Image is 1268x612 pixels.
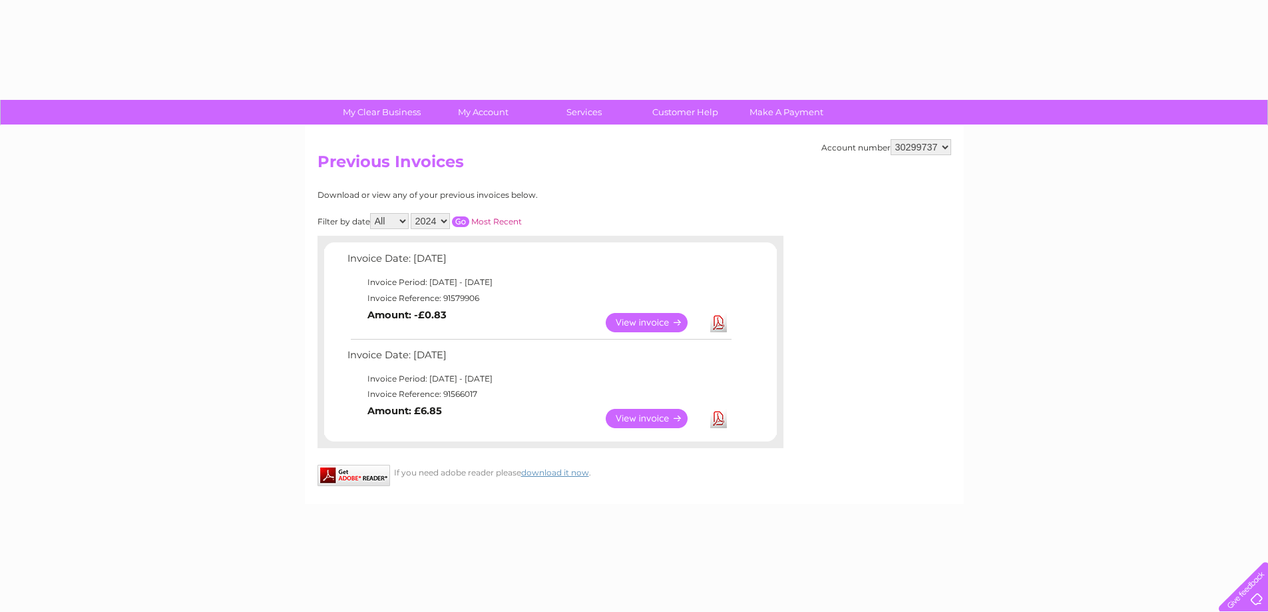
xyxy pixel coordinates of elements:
[344,346,734,371] td: Invoice Date: [DATE]
[317,465,783,477] div: If you need adobe reader please .
[344,250,734,274] td: Invoice Date: [DATE]
[732,100,841,125] a: Make A Payment
[317,153,951,178] h2: Previous Invoices
[821,139,951,155] div: Account number
[327,100,437,125] a: My Clear Business
[344,371,734,387] td: Invoice Period: [DATE] - [DATE]
[367,309,447,321] b: Amount: -£0.83
[344,386,734,402] td: Invoice Reference: 91566017
[606,409,704,428] a: View
[428,100,538,125] a: My Account
[344,290,734,306] td: Invoice Reference: 91579906
[367,405,442,417] b: Amount: £6.85
[471,216,522,226] a: Most Recent
[529,100,639,125] a: Services
[606,313,704,332] a: View
[344,274,734,290] td: Invoice Period: [DATE] - [DATE]
[710,409,727,428] a: Download
[317,213,667,229] div: Filter by date
[521,467,589,477] a: download it now
[710,313,727,332] a: Download
[317,190,667,200] div: Download or view any of your previous invoices below.
[630,100,740,125] a: Customer Help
